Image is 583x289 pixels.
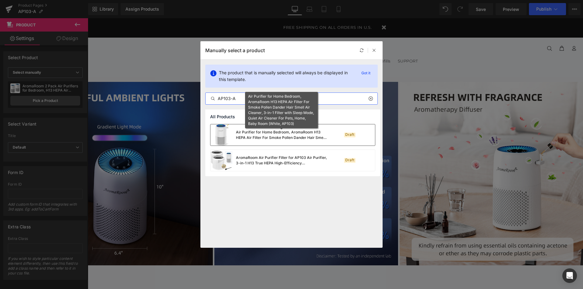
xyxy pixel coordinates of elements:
div: Draft [344,158,356,163]
div: Air Purifier for Home Bedroom, AromaRoom H13 HEPA Air Filter For Smoke Pollen Dander Hair Smell A... [245,92,318,128]
span: AIR PURIFIER [186,41,214,45]
span: HOME [165,41,179,45]
p: Manually select a product [205,47,265,53]
input: Search products [206,95,377,102]
a: Air Purifier Filter [218,38,259,49]
a: Diaper Pail & Refills [259,38,306,49]
a: AromaRoom 2 Pack Air Purifiers for Bedroom, H13 HEPA Air Purifier for Home with Aromatherapy, Por... [312,64,496,250]
span: SUPPORT [310,41,330,45]
a: SUPPORT [306,38,330,49]
img: AromaRoom 2 Pack Air Purifiers for Bedroom, H13 HEPA Air Purifier for Home with Aromatherapy, Por... [127,64,310,247]
div: AromaRoom Air Purifier Filter for AP103 Air Purifier, 3-in-1 H13 True HEPA High-Efficiency [MEDIC... [236,155,327,166]
div: FREE SHIPPING ON ALL ORDERS IN U.S. [196,6,284,12]
a: HOME [162,38,182,49]
div: All Products [205,109,380,124]
div: Draft [344,133,356,137]
p: Got it [359,69,373,77]
img: product-img [210,124,232,146]
a: AromaRoom 2 Pack Air Purifiers for Bedroom, H13 HEPA Air Purifier for Home with Aromatherapy, Por... [127,64,310,250]
p: The product that is manually selected will always be displayed in this template. [219,69,354,83]
span: Air Purifier Filter [222,41,255,45]
img: AromaRoom 2 Pack Air Purifiers for Bedroom, H13 HEPA Air Purifier for Home with Aromatherapy, Por... [312,64,496,247]
span: Diaper Pail & Refills [263,41,303,45]
a: AIR PURIFIER [182,38,218,49]
div: Air Purifier for Home Bedroom, AromaRoom H13 HEPA Air Filter For Smoke Pollen Dander Hair Smell A... [236,129,327,140]
img: product-img [210,150,232,171]
div: Open Intercom Messenger [562,268,577,283]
